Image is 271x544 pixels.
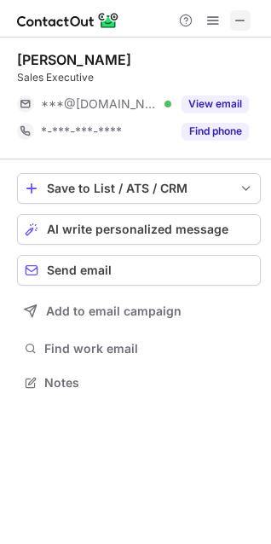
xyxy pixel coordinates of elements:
span: Find work email [44,341,254,356]
button: Add to email campaign [17,296,261,327]
span: Send email [47,263,112,277]
span: Add to email campaign [46,304,182,318]
button: Reveal Button [182,95,249,113]
button: Send email [17,255,261,286]
img: ContactOut v5.3.10 [17,10,119,31]
button: save-profile-one-click [17,173,261,204]
button: Reveal Button [182,123,249,140]
button: AI write personalized message [17,214,261,245]
div: Sales Executive [17,70,261,85]
span: ***@[DOMAIN_NAME] [41,96,159,112]
span: Notes [44,375,254,391]
div: ‏[PERSON_NAME]‏ [17,51,131,68]
div: Save to List / ATS / CRM [47,182,231,195]
button: Notes [17,371,261,395]
span: AI write personalized message [47,223,228,236]
button: Find work email [17,337,261,361]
